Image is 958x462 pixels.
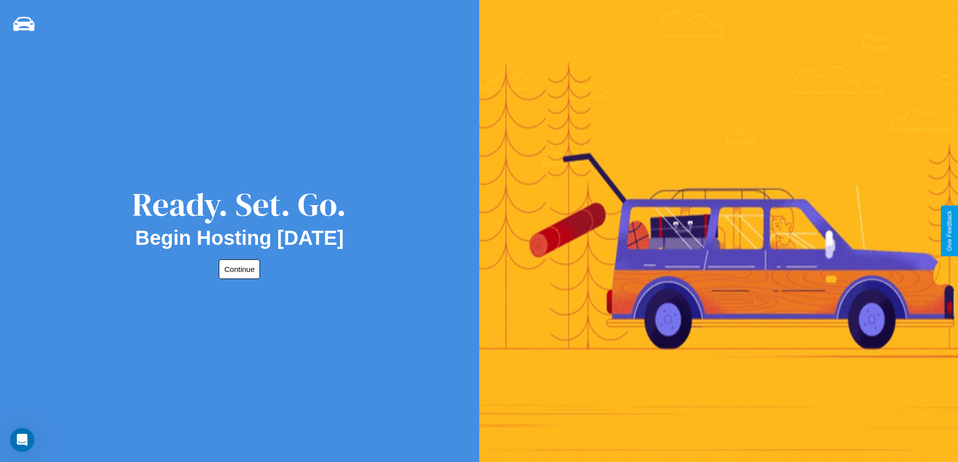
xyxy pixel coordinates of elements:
iframe: Intercom live chat [10,428,34,452]
h2: Begin Hosting [DATE] [135,227,344,249]
button: Continue [219,259,260,279]
div: Give Feedback [946,211,953,251]
div: Ready. Set. Go. [132,182,346,227]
